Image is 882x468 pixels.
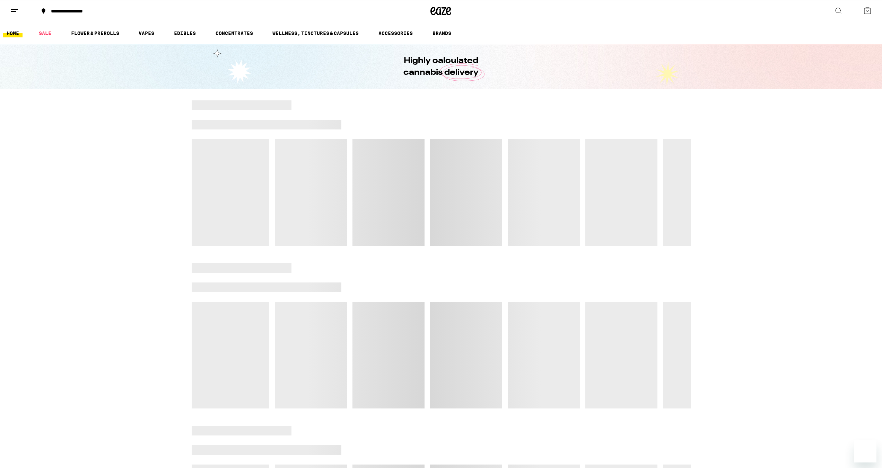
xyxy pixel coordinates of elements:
[375,29,416,37] a: ACCESSORIES
[35,29,55,37] a: SALE
[68,29,123,37] a: FLOWER & PREROLLS
[212,29,256,37] a: CONCENTRATES
[135,29,158,37] a: VAPES
[269,29,362,37] a: WELLNESS, TINCTURES & CAPSULES
[384,55,498,79] h1: Highly calculated cannabis delivery
[429,29,455,37] a: BRANDS
[854,440,876,462] iframe: Button to launch messaging window
[171,29,199,37] a: EDIBLES
[3,29,23,37] a: HOME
